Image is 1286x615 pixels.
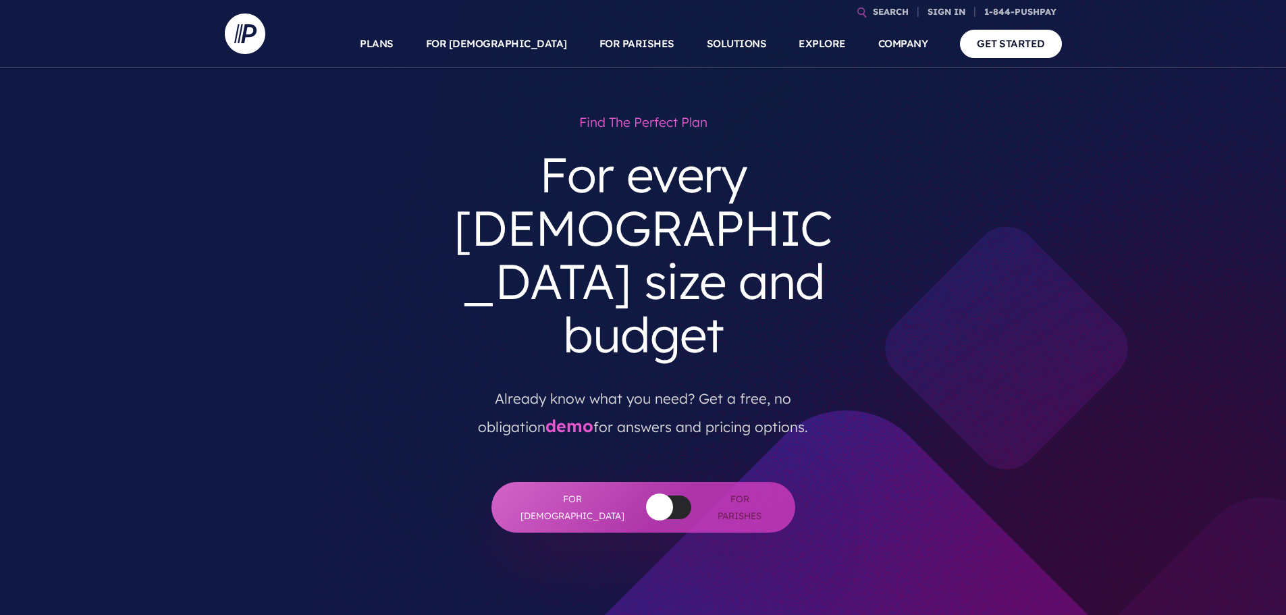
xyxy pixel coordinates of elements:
[450,373,837,442] p: Already know what you need? Get a free, no obligation for answers and pricing options.
[799,20,846,68] a: EXPLORE
[878,20,928,68] a: COMPANY
[439,108,847,137] h1: Find the perfect plan
[599,20,674,68] a: FOR PARISHES
[712,491,768,524] span: For Parishes
[360,20,394,68] a: PLANS
[545,415,593,436] a: demo
[439,137,847,373] h3: For every [DEMOGRAPHIC_DATA] size and budget
[426,20,567,68] a: FOR [DEMOGRAPHIC_DATA]
[518,491,626,524] span: For [DEMOGRAPHIC_DATA]
[707,20,767,68] a: SOLUTIONS
[960,30,1062,57] a: GET STARTED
